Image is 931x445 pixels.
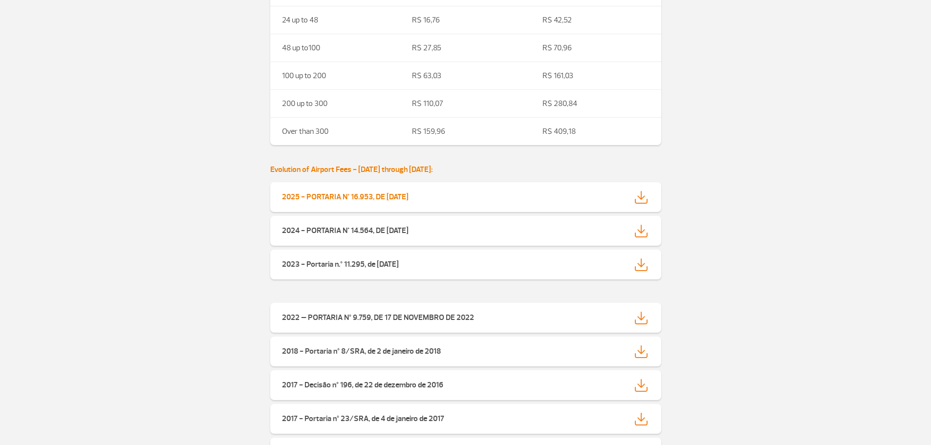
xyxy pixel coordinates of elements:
td: R$ 16,76 [400,6,531,34]
strong: 2017 - Portaria nº 23/SRA, de 4 de janeiro de 2017 [282,414,444,424]
td: R$ 280,84 [531,90,661,118]
a: 2018 - Portaria nº 8/SRA, de 2 de janeiro de 2018 [270,337,661,366]
td: R$ 409,18 [531,118,661,146]
h6: Evolution of Airport Fees - [DATE] through [DATE]: [270,165,661,174]
a: 2025 - PORTARIA N° 16.953, DE [DATE] [270,182,661,212]
strong: 2023 - Portaria n.º 11.295, de [DATE] [282,259,399,269]
td: 48 up to100 [270,34,401,62]
a: 2017 - Decisão nº 196, de 22 de dezembro de 2016 [270,370,661,400]
a: 2017 - Portaria nº 23/SRA, de 4 de janeiro de 2017 [270,404,661,434]
td: 24 up to 48 [270,6,401,34]
td: R$ 110,07 [400,90,531,118]
strong: 2025 - PORTARIA N° 16.953, DE [DATE] [282,192,409,202]
td: R$ 63,03 [400,62,531,90]
strong: 2024 - PORTARIA N° 14.564, DE [DATE] [282,226,409,235]
strong: 2018 - Portaria nº 8/SRA, de 2 de janeiro de 2018 [282,346,441,356]
a: 2022 – PORTARIA Nº 9.759, DE 17 DE NOVEMBRO DE 2022 [270,303,661,333]
td: R$ 42,52 [531,6,661,34]
strong: 2017 - Decisão nº 196, de 22 de dezembro de 2016 [282,380,443,390]
td: R$ 70,96 [531,34,661,62]
td: R$ 27,85 [400,34,531,62]
a: 2023 - Portaria n.º 11.295, de [DATE] [270,250,661,279]
td: Over than 300 [270,118,401,146]
a: 2024 - PORTARIA N° 14.564, DE [DATE] [270,216,661,246]
td: 200 up to 300 [270,90,401,118]
strong: 2022 – PORTARIA Nº 9.759, DE 17 DE NOVEMBRO DE 2022 [282,313,474,322]
td: R$ 159,96 [400,118,531,146]
td: 100 up to 200 [270,62,401,90]
td: R$ 161,03 [531,62,661,90]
